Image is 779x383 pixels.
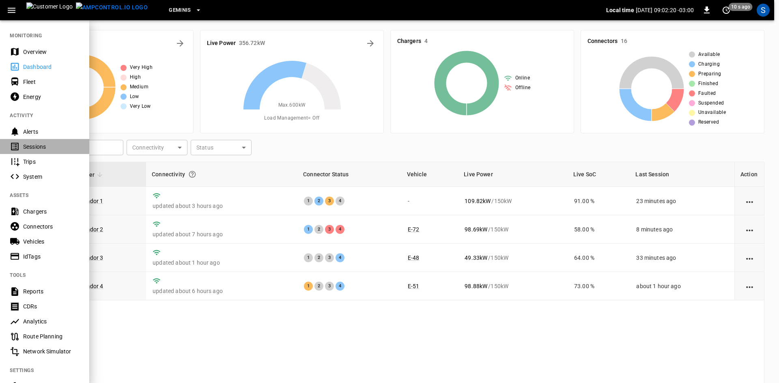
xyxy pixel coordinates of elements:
span: Geminis [169,6,191,15]
p: [DATE] 09:02:20 -03:00 [636,6,694,14]
div: Fleet [23,78,80,86]
div: Chargers [23,208,80,216]
div: Energy [23,93,80,101]
div: Connectors [23,223,80,231]
p: Local time [606,6,634,14]
div: IdTags [23,252,80,261]
div: Overview [23,48,80,56]
div: Reports [23,287,80,295]
div: Dashboard [23,63,80,71]
button: set refresh interval [720,4,733,17]
div: Analytics [23,317,80,325]
div: profile-icon [757,4,770,17]
div: Alerts [23,128,80,136]
img: Customer Logo [26,2,73,18]
div: Trips [23,158,80,166]
div: System [23,173,80,181]
div: Route Planning [23,332,80,340]
img: ampcontrol.io logo [76,2,148,13]
div: Network Simulator [23,347,80,355]
div: CDRs [23,302,80,310]
div: Vehicles [23,238,80,246]
span: 10 s ago [729,3,753,11]
div: Sessions [23,143,80,151]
